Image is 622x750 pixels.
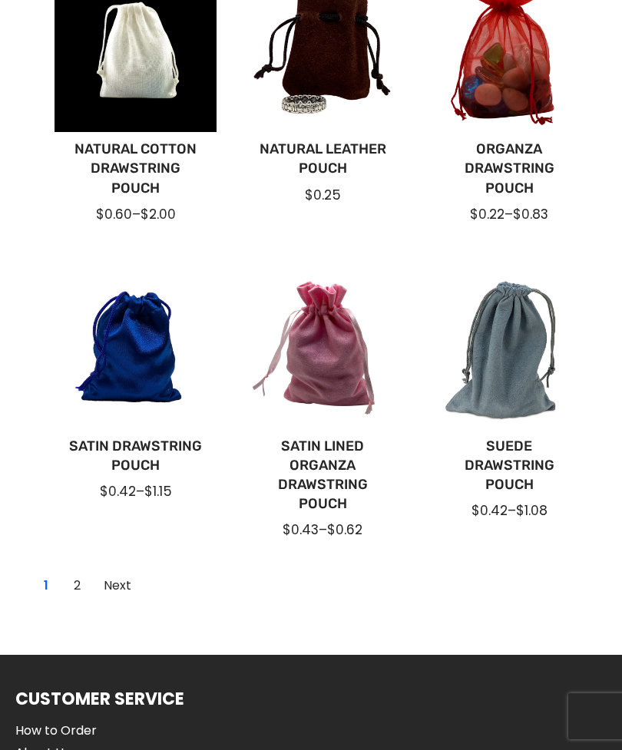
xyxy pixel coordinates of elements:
div: – [67,482,204,501]
div: – [67,205,204,223]
h1: Customer Service [15,686,184,712]
span: $0.62 [327,520,362,539]
span: $0.42 [100,482,136,501]
span: $0.22 [470,205,505,223]
a: How to Order [15,721,134,741]
div: – [441,205,578,223]
span: $0.43 [283,520,319,539]
span: $1.15 [144,482,172,501]
a: Satin Lined Organza Drawstring Pouch [253,437,391,514]
a: Natural Cotton Drawstring Pouch [67,140,204,198]
a: Suede Drawstring Pouch [441,437,578,495]
a: Satin Drawstring Pouch [67,437,204,475]
span: $1.08 [516,501,548,520]
a: Organza Drawstring Pouch [441,140,578,198]
a: Go to Page 2 [95,573,140,598]
a: Natural Leather Pouch [253,140,391,178]
a: Current Page, Page 1 [34,573,58,598]
nav: Page navigation [31,570,143,601]
div: $0.25 [253,186,391,204]
div: – [253,520,391,539]
div: – [441,501,578,520]
span: $0.42 [471,501,508,520]
a: Go to Page 2 [65,573,89,598]
span: $0.60 [96,205,132,223]
span: $0.83 [513,205,548,223]
span: $2.00 [141,205,176,223]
